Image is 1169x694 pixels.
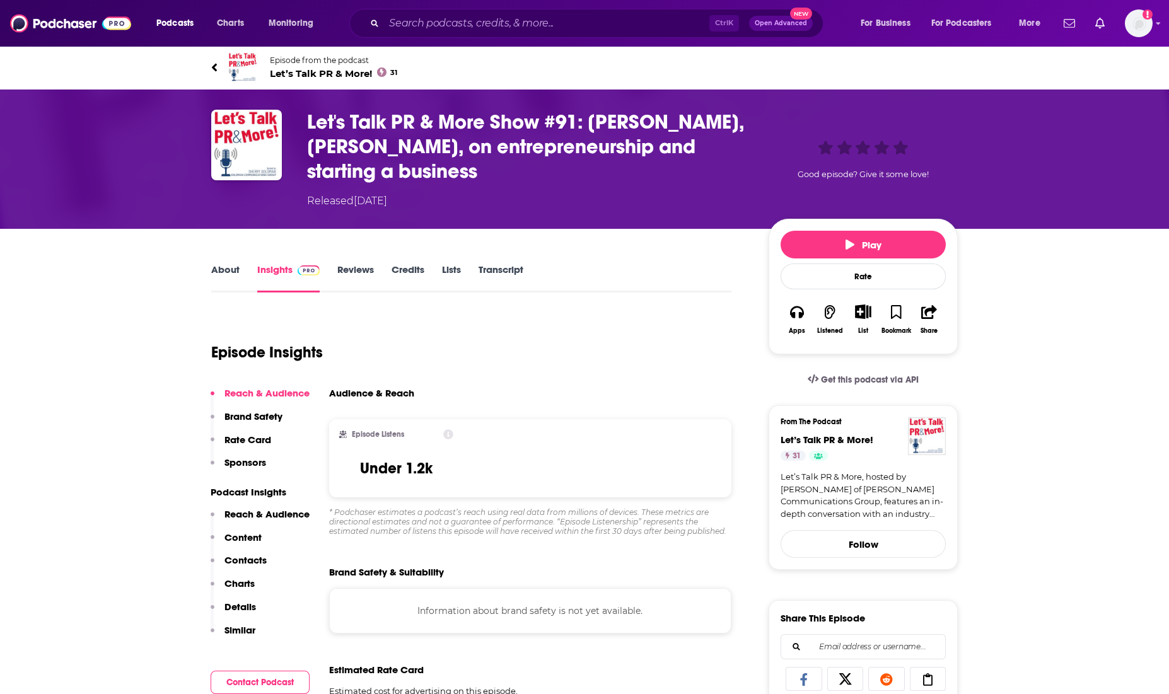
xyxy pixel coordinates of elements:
img: Let's Talk PR & More Show #91: Amy Cosper, Bizee, on entrepreneurship and starting a business [211,110,282,180]
span: For Business [861,14,910,32]
a: Let’s Talk PR & More!Episode from the podcastLet’s Talk PR & More!31 [211,52,584,83]
h3: From The Podcast [781,417,936,426]
div: List [858,327,868,335]
p: Podcast Insights [211,486,310,498]
div: Apps [789,327,805,335]
button: Open AdvancedNew [749,16,813,31]
button: Brand Safety [211,410,282,434]
button: open menu [148,13,210,33]
p: Reach & Audience [224,387,310,399]
button: Follow [781,530,946,558]
a: Transcript [479,263,523,292]
a: Credits [392,263,424,292]
a: Reviews [337,263,374,292]
button: Bookmark [880,296,912,342]
p: Contacts [224,554,267,566]
span: Get this podcast via API [821,374,919,385]
button: Sponsors [211,456,266,480]
svg: Add a profile image [1143,9,1153,20]
span: Open Advanced [755,20,807,26]
p: Charts [224,577,255,589]
p: Brand Safety [224,410,282,422]
button: Similar [211,624,255,647]
img: Let’s Talk PR & More! [228,52,258,83]
img: Let’s Talk PR & More! [908,417,946,455]
button: Content [211,531,262,555]
button: Listened [813,296,846,342]
button: Charts [211,577,255,601]
a: Charts [209,13,252,33]
a: 31 [781,451,806,461]
div: Search followers [781,634,946,659]
a: Share on Facebook [786,667,822,691]
span: Play [846,239,881,251]
a: Share on X/Twitter [827,667,864,691]
button: Contact Podcast [211,671,310,694]
input: Search podcasts, credits, & more... [384,13,709,33]
button: open menu [1010,13,1056,33]
button: Apps [781,296,813,342]
span: For Podcasters [931,14,992,32]
span: Let’s Talk PR & More! [270,67,397,79]
span: 31 [390,70,397,76]
button: Share [913,296,946,342]
h3: Let's Talk PR & More Show #91: Amy Cosper, Bizee, on entrepreneurship and starting a business [307,110,748,183]
h3: Under 1.2k [360,459,433,478]
p: Sponsors [224,456,266,468]
div: Listened [817,327,843,335]
div: Released [DATE] [307,194,387,209]
button: Show profile menu [1125,9,1153,37]
button: Play [781,231,946,258]
div: Rate [781,263,946,289]
span: 31 [793,450,801,463]
button: Contacts [211,554,267,577]
button: Reach & Audience [211,387,310,410]
button: open menu [923,13,1010,33]
a: Show notifications dropdown [1090,13,1110,34]
span: Logged in as LindaBurns [1125,9,1153,37]
a: Get this podcast via API [798,364,929,395]
a: Show notifications dropdown [1059,13,1080,34]
h3: Share This Episode [781,612,865,624]
span: Charts [217,14,244,32]
p: Content [224,531,262,543]
button: Rate Card [211,434,271,457]
div: * Podchaser estimates a podcast’s reach using real data from millions of devices. These metrics a... [329,507,731,536]
img: Podchaser Pro [298,265,320,275]
p: Rate Card [224,434,271,446]
p: Details [224,601,256,613]
p: Reach & Audience [224,508,310,520]
span: Monitoring [269,14,313,32]
a: Lists [442,263,461,292]
span: Good episode? Give it some love! [798,170,929,179]
a: Share on Reddit [868,667,905,691]
button: Show More Button [850,304,876,318]
a: About [211,263,240,292]
span: New [790,8,813,20]
img: Podchaser - Follow, Share and Rate Podcasts [10,11,131,35]
span: More [1019,14,1040,32]
h2: Episode Listens [352,430,404,439]
button: Details [211,601,256,624]
span: Ctrl K [709,15,739,32]
div: Information about brand safety is not yet available. [329,588,731,633]
a: Copy Link [910,667,946,691]
p: Similar [224,624,255,636]
div: Share [921,327,938,335]
div: Search podcasts, credits, & more... [361,9,835,38]
a: Let’s Talk PR & More, hosted by [PERSON_NAME] of [PERSON_NAME] Communications Group, features an ... [781,471,946,520]
div: Bookmark [881,327,911,335]
button: open menu [260,13,330,33]
div: Show More ButtonList [847,296,880,342]
h3: Audience & Reach [329,387,414,399]
span: Episode from the podcast [270,55,397,65]
img: User Profile [1125,9,1153,37]
input: Email address or username... [791,635,935,659]
h1: Episode Insights [211,343,323,362]
a: Let’s Talk PR & More! [781,434,873,446]
span: Podcasts [156,14,194,32]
